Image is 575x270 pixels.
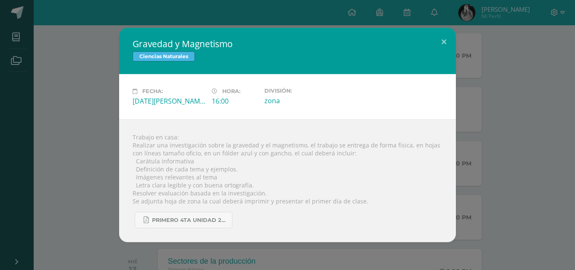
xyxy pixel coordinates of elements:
[264,88,337,94] label: División:
[212,96,258,106] div: 16:00
[135,212,232,228] a: primero 4ta unidad 2025.pdf
[432,28,456,56] button: Close (Esc)
[133,38,442,50] h2: Gravedad y Magnetismo
[133,51,195,61] span: Ciencias Naturales
[119,119,456,242] div: Trabajo en casa: Realizar una investigación sobre la gravedad y el magnetismo, el trabajo se entr...
[264,96,337,105] div: zona
[152,217,228,224] span: primero 4ta unidad 2025.pdf
[142,88,163,94] span: Fecha:
[222,88,240,94] span: Hora:
[133,96,205,106] div: [DATE][PERSON_NAME]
